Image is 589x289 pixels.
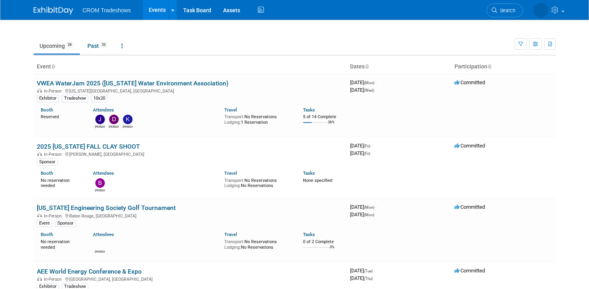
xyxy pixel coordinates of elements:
[44,213,64,219] span: In-Person
[44,152,64,157] span: In-Person
[34,38,80,53] a: Upcoming28
[93,107,114,113] a: Attendees
[37,95,59,102] div: Exhibitor
[350,204,377,210] span: [DATE]
[364,81,374,85] span: (Mon)
[37,79,229,87] a: VWEA WaterJam 2025 ([US_STATE] Water Environment Association)
[328,120,335,131] td: 36%
[224,232,237,237] a: Travel
[487,63,491,70] a: Sort by Participation Type
[224,245,241,250] span: Lodging:
[224,120,241,125] span: Lodging:
[350,79,377,85] span: [DATE]
[303,239,344,245] div: 0 of 2 Complete
[364,276,373,281] span: (Thu)
[123,124,133,129] div: Kelly Lee
[37,268,142,275] a: AEE World Energy Conference & Expo
[455,143,485,149] span: Committed
[303,107,315,113] a: Tasks
[303,170,315,176] a: Tasks
[37,151,344,157] div: [PERSON_NAME], [GEOGRAPHIC_DATA]
[224,170,237,176] a: Travel
[533,3,548,18] img: Alan Raymond
[364,205,374,210] span: (Mon)
[123,115,133,124] img: Kelly Lee
[37,213,42,217] img: In-Person Event
[37,204,176,212] a: [US_STATE] Engineering Society Golf Tournament
[44,89,64,94] span: In-Person
[95,115,105,124] img: Josh Homes
[224,176,291,189] div: No Reservations No Reservations
[371,143,373,149] span: -
[109,115,119,124] img: Daniel Austria
[95,240,105,249] img: Alan Raymond
[350,150,370,156] span: [DATE]
[303,178,332,183] span: None specified
[37,277,42,281] img: In-Person Event
[37,276,344,282] div: [GEOGRAPHIC_DATA], [GEOGRAPHIC_DATA]
[350,87,374,93] span: [DATE]
[34,60,347,74] th: Event
[455,204,485,210] span: Committed
[224,107,237,113] a: Travel
[95,124,105,129] div: Josh Homes
[487,4,523,17] a: Search
[95,188,105,193] div: Branden Peterson
[99,42,108,48] span: 53
[375,204,377,210] span: -
[224,238,291,250] div: No Reservations No Reservations
[364,151,370,156] span: (Fri)
[109,124,119,129] div: Daniel Austria
[41,238,81,250] div: No reservation needed
[350,212,374,217] span: [DATE]
[37,159,58,166] div: Sponsor
[455,79,485,85] span: Committed
[224,239,244,244] span: Transport:
[224,183,241,188] span: Lodging:
[364,269,373,273] span: (Tue)
[62,95,88,102] div: Tradeshow
[41,176,81,189] div: No reservation needed
[34,7,73,15] img: ExhibitDay
[37,89,42,93] img: In-Person Event
[224,113,291,125] div: No Reservations 1 Reservation
[83,7,131,13] span: CROM Tradeshows
[303,114,344,120] div: 5 of 14 Complete
[41,232,53,237] a: Booth
[224,178,244,183] span: Transport:
[41,113,81,120] div: Reserved
[95,178,105,188] img: Branden Peterson
[347,60,451,74] th: Dates
[81,38,114,53] a: Past53
[375,79,377,85] span: -
[51,63,55,70] a: Sort by Event Name
[65,42,74,48] span: 28
[41,107,53,113] a: Booth
[37,143,140,150] a: 2025 [US_STATE] FALL CLAY SHOOT
[37,152,42,156] img: In-Person Event
[93,232,114,237] a: Attendees
[364,213,374,217] span: (Mon)
[37,220,52,227] div: Event
[364,88,374,93] span: (Wed)
[374,268,375,274] span: -
[93,170,114,176] a: Attendees
[330,245,335,256] td: 0%
[303,232,315,237] a: Tasks
[497,8,515,13] span: Search
[364,144,370,148] span: (Fri)
[350,268,375,274] span: [DATE]
[350,275,373,281] span: [DATE]
[455,268,485,274] span: Committed
[451,60,556,74] th: Participation
[44,277,64,282] span: In-Person
[37,212,344,219] div: Baton Rouge, [GEOGRAPHIC_DATA]
[37,87,344,94] div: [US_STATE][GEOGRAPHIC_DATA], [GEOGRAPHIC_DATA]
[365,63,369,70] a: Sort by Start Date
[91,95,108,102] div: 10x20
[350,143,373,149] span: [DATE]
[55,220,76,227] div: Sponsor
[95,249,105,254] div: Alan Raymond
[41,170,53,176] a: Booth
[224,114,244,119] span: Transport:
